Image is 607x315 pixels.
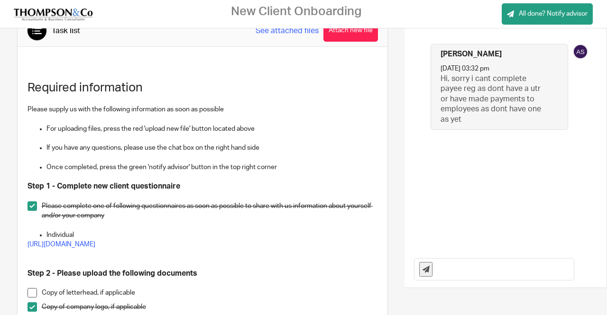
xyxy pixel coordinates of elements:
p: If you have any questions, please use the chat box on the right hand side [46,143,377,153]
div: Task list [52,26,80,36]
strong: Step 2 - Please upload the following documents [28,270,197,277]
a: [URL][DOMAIN_NAME] [28,241,95,248]
p: [DATE] 03:32 pm [441,64,489,73]
a: All done? Notify advisor [502,3,593,25]
h1: Required information [28,81,377,95]
p: For uploading files, press the red 'upload new file' button located above [46,124,377,134]
a: See attached files [256,26,319,36]
p: Copy of company logo, if applicable [42,302,377,312]
span: All done? Notify advisor [519,9,588,18]
img: svg%3E [573,44,588,59]
p: Please complete one of following questionnaires as soon as possible to share with us information ... [42,201,377,221]
p: Copy of letterhead, if applicable [42,288,377,297]
p: Once completed, press the green 'notify advisor' button in the top right corner [46,162,377,172]
h2: New Client Onboarding [231,4,362,19]
p: Please supply us with the following information as soon as possible [28,105,377,114]
p: Individual [46,230,377,240]
strong: Step 1 - Complete new client questionnaire [28,182,180,190]
p: Hi, sorry i cant complete payee reg as dont have a utr or have made payments to employees as dont... [441,74,549,125]
img: Thompson&Co_Transparent.png [14,7,93,21]
button: Attach new file [323,20,378,42]
h4: [PERSON_NAME] [441,49,502,59]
